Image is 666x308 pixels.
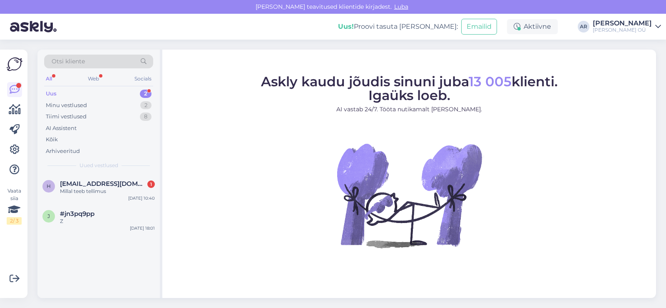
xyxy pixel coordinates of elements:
[80,162,118,169] span: Uued vestlused
[46,101,87,110] div: Minu vestlused
[130,225,155,231] div: [DATE] 18:01
[461,19,497,35] button: Emailid
[60,210,94,218] span: #jn3pq9pp
[46,135,58,144] div: Kõik
[593,27,652,33] div: [PERSON_NAME] OÜ
[60,188,155,195] div: Millal teeb tellimus
[46,147,80,155] div: Arhiveeritud
[133,73,153,84] div: Socials
[128,195,155,201] div: [DATE] 10:40
[261,73,558,103] span: Askly kaudu jõudis sinuni juba klienti. Igaüks loeb.
[47,183,51,189] span: h
[507,19,558,34] div: Aktiivne
[47,213,50,219] span: j
[338,22,458,32] div: Proovi tasuta [PERSON_NAME]:
[60,218,155,225] div: Z
[46,113,87,121] div: Tiimi vestlused
[52,57,85,66] span: Otsi kliente
[578,21,589,33] div: AR
[140,90,152,98] div: 2
[7,187,22,225] div: Vaata siia
[392,3,411,10] span: Luba
[261,105,558,113] p: AI vastab 24/7. Tööta nutikamalt [PERSON_NAME].
[140,113,152,121] div: 8
[469,73,512,89] span: 13 005
[593,20,652,27] div: [PERSON_NAME]
[334,120,484,270] img: No Chat active
[46,90,57,98] div: Uus
[593,20,661,33] a: [PERSON_NAME][PERSON_NAME] OÜ
[7,217,22,225] div: 2 / 3
[140,101,152,110] div: 2
[60,180,147,188] span: helenapajuste972@gmail.com
[44,73,54,84] div: All
[7,56,22,72] img: Askly Logo
[86,73,101,84] div: Web
[338,23,354,30] b: Uus!
[147,180,155,188] div: 1
[46,124,77,133] div: AI Assistent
